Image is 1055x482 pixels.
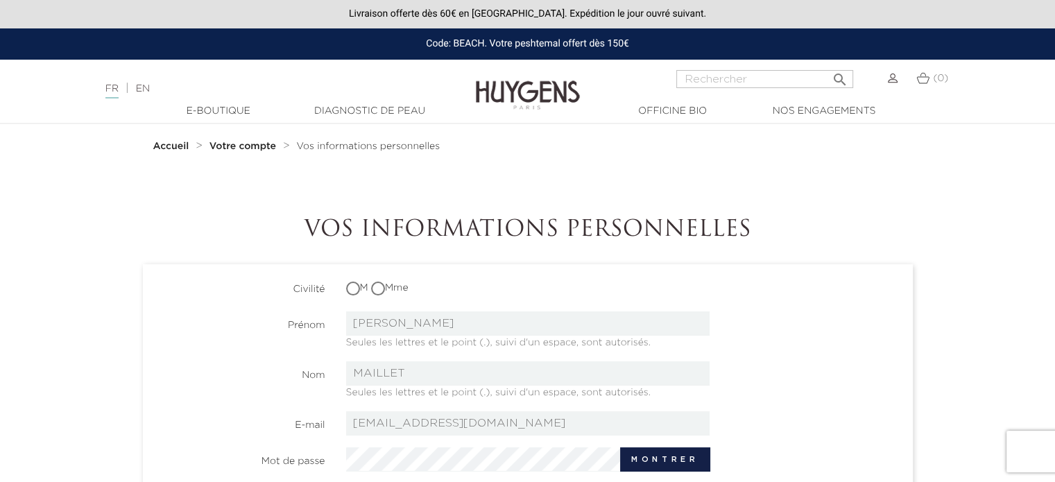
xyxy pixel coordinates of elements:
label: Civilité [144,275,336,297]
a: E-Boutique [149,104,288,119]
a: Nos engagements [755,104,893,119]
span: Seules les lettres et le point (.), suivi d'un espace, sont autorisés. [346,332,651,347]
button:  [827,66,852,85]
label: E-mail [144,411,336,433]
strong: Votre compte [209,141,276,151]
a: Officine Bio [603,104,742,119]
a: FR [105,84,119,98]
strong: Accueil [153,141,189,151]
a: Diagnostic de peau [300,104,439,119]
a: EN [136,84,150,94]
button: Montrer [620,447,710,472]
label: Prénom [144,311,336,333]
input: Rechercher [676,70,853,88]
i:  [831,67,848,84]
img: Huygens [476,58,580,112]
label: Mot de passe [144,447,336,469]
div: | [98,80,429,97]
a: Votre compte [209,141,280,152]
span: Seules les lettres et le point (.), suivi d'un espace, sont autorisés. [346,382,651,397]
label: M [346,281,368,295]
span: Vos informations personnelles [297,141,440,151]
h1: Vos informations personnelles [143,217,913,243]
label: Mme [371,281,409,295]
a: Accueil [153,141,192,152]
label: Nom [144,361,336,383]
a: Vos informations personnelles [297,141,440,152]
span: (0) [933,74,948,83]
